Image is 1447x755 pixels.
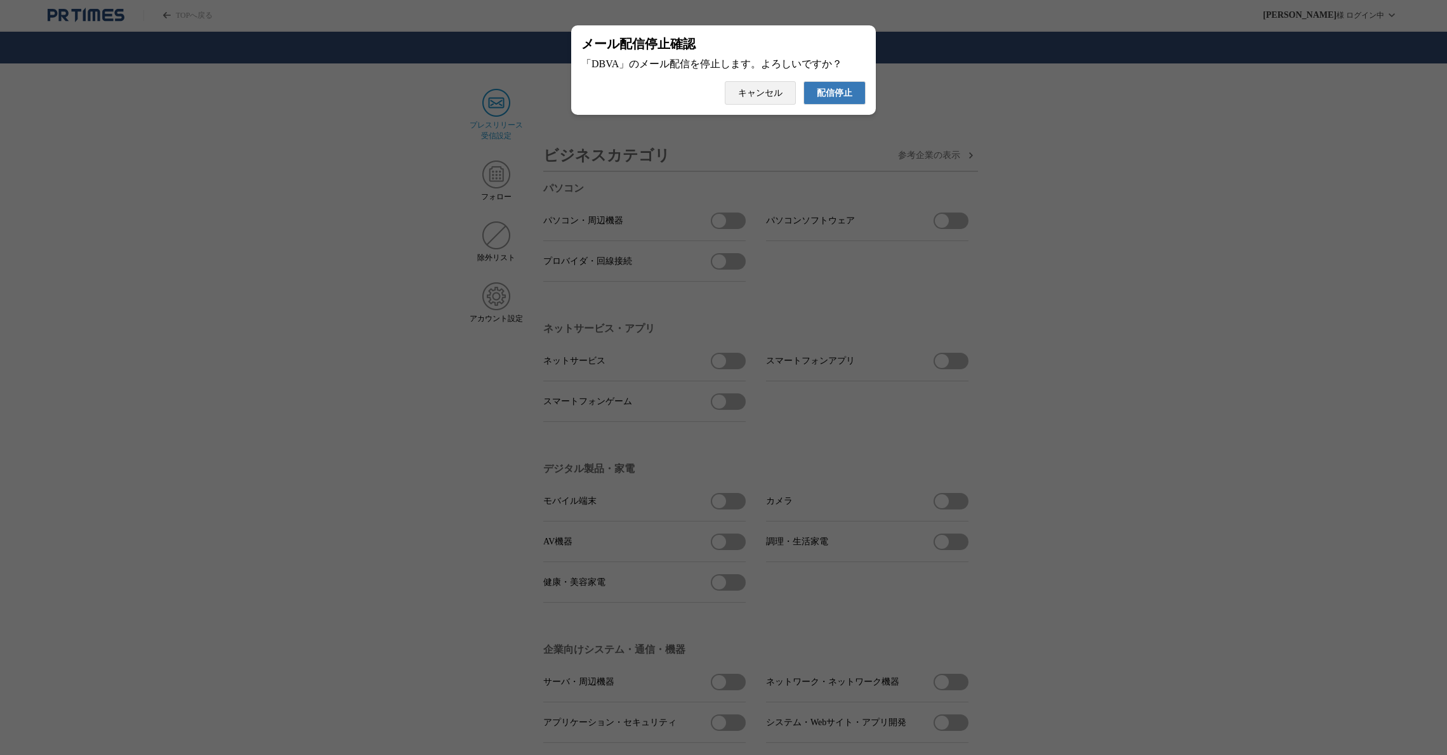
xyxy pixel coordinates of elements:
span: メール配信停止確認 [581,36,696,53]
div: 「DBVA」のメール配信を停止します。よろしいですか？ [581,58,866,71]
span: 配信停止 [817,88,852,99]
button: キャンセル [725,81,796,105]
span: キャンセル [738,88,783,99]
button: 配信停止 [803,81,866,105]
